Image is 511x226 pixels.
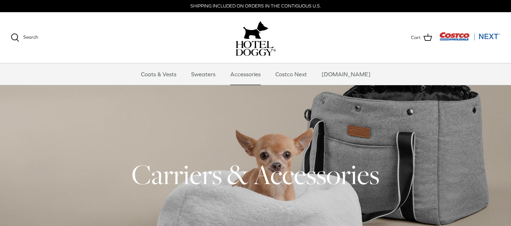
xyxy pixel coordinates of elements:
[224,63,267,85] a: Accessories
[236,19,276,56] a: hoteldoggy.com hoteldoggycom
[23,34,38,40] span: Search
[269,63,313,85] a: Costco Next
[185,63,222,85] a: Sweaters
[243,19,268,41] img: hoteldoggy.com
[411,34,421,42] span: Cart
[11,33,38,42] a: Search
[439,32,500,41] img: Costco Next
[134,63,183,85] a: Coats & Vests
[315,63,377,85] a: [DOMAIN_NAME]
[236,41,276,56] img: hoteldoggycom
[439,37,500,42] a: Visit Costco Next
[411,33,432,42] a: Cart
[11,157,500,192] h1: Carriers & Accessories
